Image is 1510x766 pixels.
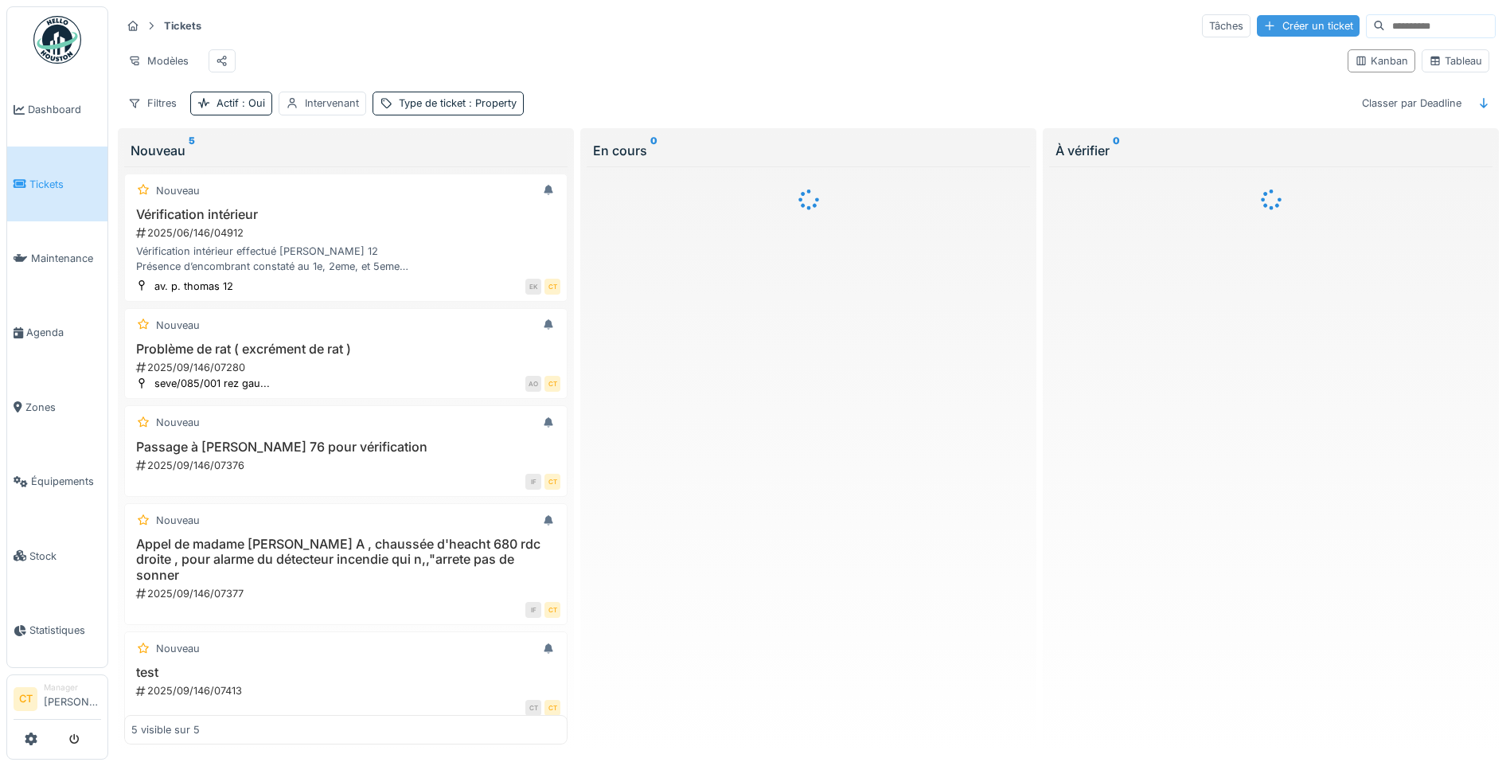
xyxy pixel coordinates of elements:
[305,96,359,111] div: Intervenant
[544,474,560,490] div: CT
[131,342,560,357] h3: Problème de rat ( excrément de rat )
[29,549,101,564] span: Stock
[7,295,107,369] a: Agenda
[154,376,270,391] div: seve/085/001 rez gau...
[525,474,541,490] div: IF
[239,97,265,109] span: : Oui
[217,96,265,111] div: Actif
[525,279,541,295] div: EK
[31,474,101,489] span: Équipements
[1355,53,1408,68] div: Kanban
[28,102,101,117] span: Dashboard
[44,682,101,694] div: Manager
[131,537,560,583] h3: Appel de madame [PERSON_NAME] A , chaussée d'heacht 680 rdc droite , pour alarme du détecteur inc...
[544,376,560,392] div: CT
[131,141,561,160] div: Nouveau
[525,602,541,618] div: IF
[1202,14,1251,37] div: Tâches
[131,665,560,680] h3: test
[135,683,560,698] div: 2025/09/146/07413
[121,49,196,72] div: Modèles
[29,177,101,192] span: Tickets
[156,318,200,333] div: Nouveau
[131,207,560,222] h3: Vérification intérieur
[156,513,200,528] div: Nouveau
[593,141,1024,160] div: En cours
[7,221,107,295] a: Maintenance
[7,593,107,667] a: Statistiques
[7,370,107,444] a: Zones
[1113,141,1120,160] sup: 0
[1355,92,1469,115] div: Classer par Deadline
[650,141,657,160] sup: 0
[156,641,200,656] div: Nouveau
[7,72,107,147] a: Dashboard
[525,700,541,716] div: CT
[25,400,101,415] span: Zones
[14,682,101,720] a: CT Manager[PERSON_NAME]
[7,444,107,518] a: Équipements
[158,18,208,33] strong: Tickets
[544,602,560,618] div: CT
[44,682,101,716] li: [PERSON_NAME]
[7,147,107,221] a: Tickets
[131,244,560,274] div: Vérification intérieur effectué [PERSON_NAME] 12 Présence d’encombrant constaté au 1e, 2eme, et 5...
[1257,15,1360,37] div: Créer un ticket
[466,97,517,109] span: : Property
[399,96,517,111] div: Type de ticket
[135,225,560,240] div: 2025/06/146/04912
[135,586,560,601] div: 2025/09/146/07377
[26,325,101,340] span: Agenda
[544,279,560,295] div: CT
[135,360,560,375] div: 2025/09/146/07280
[29,623,101,638] span: Statistiques
[189,141,195,160] sup: 5
[154,279,233,294] div: av. p. thomas 12
[131,722,200,737] div: 5 visible sur 5
[121,92,184,115] div: Filtres
[156,183,200,198] div: Nouveau
[1055,141,1486,160] div: À vérifier
[31,251,101,266] span: Maintenance
[14,687,37,711] li: CT
[135,458,560,473] div: 2025/09/146/07376
[525,376,541,392] div: AO
[33,16,81,64] img: Badge_color-CXgf-gQk.svg
[544,700,560,716] div: CT
[156,415,200,430] div: Nouveau
[7,518,107,592] a: Stock
[1429,53,1482,68] div: Tableau
[131,440,560,455] h3: Passage à [PERSON_NAME] 76 pour vérification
